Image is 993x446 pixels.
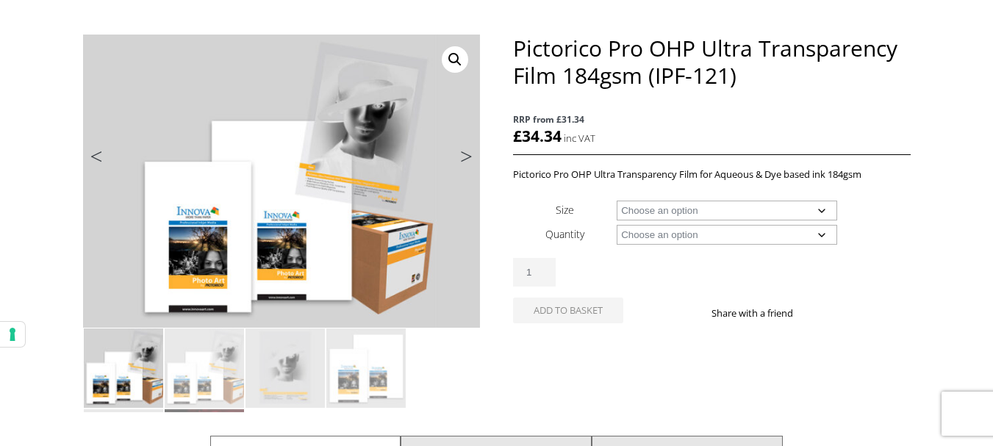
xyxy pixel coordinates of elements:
button: Add to basket [513,298,623,323]
bdi: 34.34 [513,126,562,146]
h1: Pictorico Pro OHP Ultra Transparency Film 184gsm (IPF-121) [513,35,910,89]
img: email sharing button [846,307,858,319]
label: Size [556,203,574,217]
label: Quantity [545,227,584,241]
input: Product quantity [513,258,556,287]
p: Pictorico Pro OHP Ultra Transparency Film for Aqueous & Dye based ink 184gsm [513,166,910,183]
img: Pictorico Pro OHP Ultra Transparency Film 184gsm (IPF-121) - Image 4 [326,328,406,408]
img: Pictorico Pro OHP Ultra Transparency Film 184gsm (IPF-121) [84,328,163,408]
img: Pictorico Pro OHP Ultra Transparency Film 184gsm (IPF-121) [83,35,480,328]
img: Pictorico Pro OHP Ultra Transparency Film 184gsm (IPF-121) - Image 3 [245,328,325,408]
img: twitter sharing button [828,307,840,319]
p: Share with a friend [711,305,811,322]
img: Pictorico Pro OHP Ultra Transparency Film 184gsm (IPF-121) - Image 2 [165,328,244,408]
span: £ [513,126,522,146]
img: facebook sharing button [811,307,822,319]
a: View full-screen image gallery [442,46,468,73]
span: RRP from £31.34 [513,111,910,128]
